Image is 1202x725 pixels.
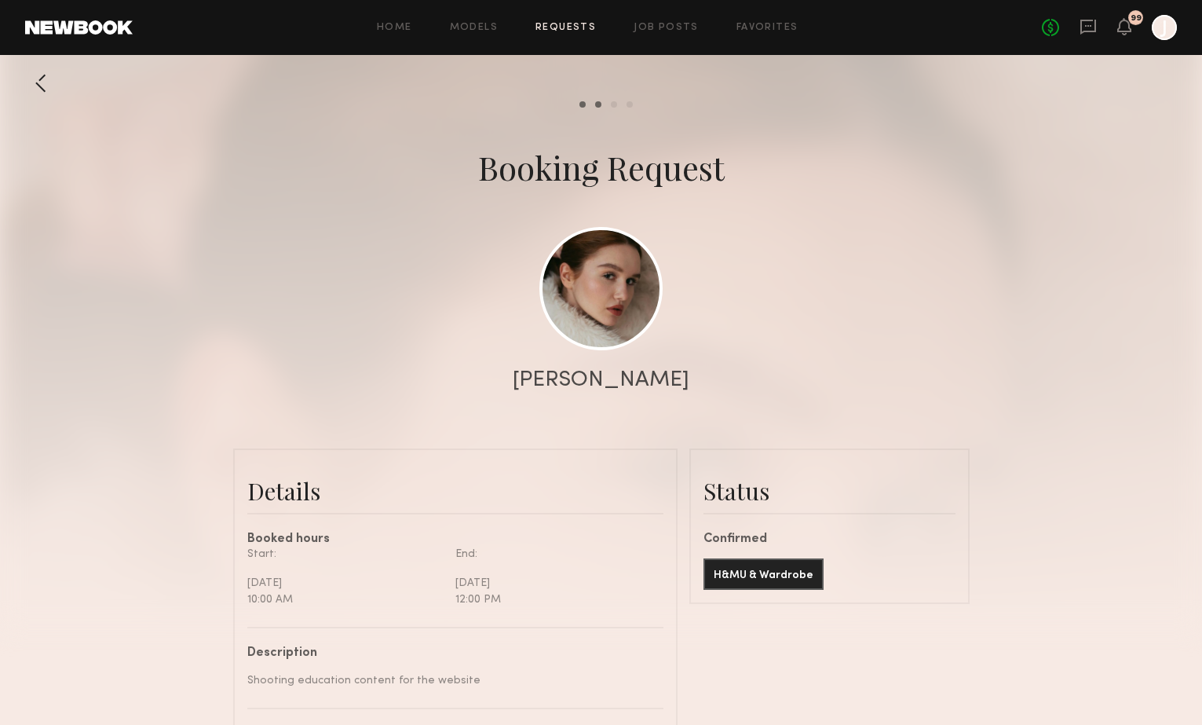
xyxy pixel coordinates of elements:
[703,533,955,546] div: Confirmed
[634,23,699,33] a: Job Posts
[736,23,798,33] a: Favorites
[247,533,663,546] div: Booked hours
[377,23,412,33] a: Home
[247,475,663,507] div: Details
[450,23,498,33] a: Models
[247,591,444,608] div: 10:00 AM
[247,575,444,591] div: [DATE]
[1131,14,1142,23] div: 99
[247,672,652,689] div: Shooting education content for the website
[455,546,652,562] div: End:
[513,369,689,391] div: [PERSON_NAME]
[703,558,824,590] button: H&MU & Wardrobe
[703,475,955,507] div: Status
[455,591,652,608] div: 12:00 PM
[478,145,725,189] div: Booking Request
[247,546,444,562] div: Start:
[455,575,652,591] div: [DATE]
[535,23,596,33] a: Requests
[1152,15,1177,40] a: J
[247,647,652,660] div: Description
